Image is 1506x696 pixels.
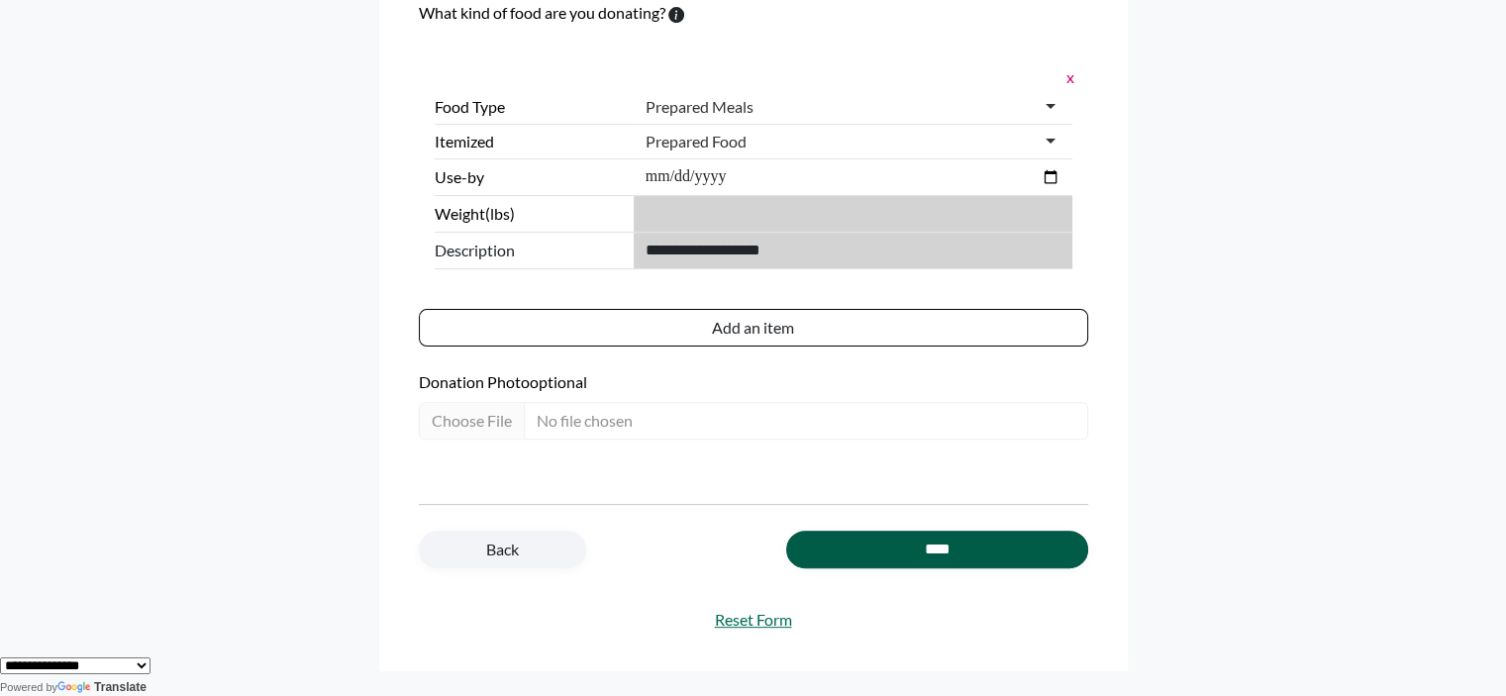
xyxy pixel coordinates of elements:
[419,309,1088,347] button: Add an item
[485,204,515,223] span: (lbs)
[435,239,626,262] span: Description
[57,681,94,695] img: Google Translate
[435,130,626,153] label: Itemized
[435,95,626,119] label: Food Type
[57,680,147,694] a: Translate
[419,1,665,25] label: What kind of food are you donating?
[646,97,753,117] div: Prepared Meals
[435,165,626,189] label: Use-by
[668,7,684,23] svg: To calculate environmental impacts, we follow the Food Loss + Waste Protocol
[435,202,626,226] label: Weight
[530,372,587,391] span: optional
[646,132,747,151] div: Prepared Food
[419,370,1088,394] label: Donation Photo
[419,608,1088,632] a: Reset Form
[419,531,586,568] a: Back
[1060,64,1072,90] button: x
